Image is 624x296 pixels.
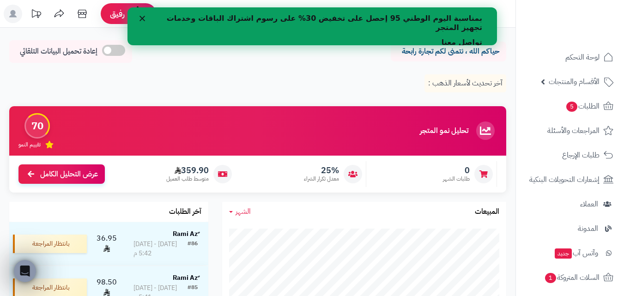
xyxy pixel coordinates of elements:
span: جديد [555,248,572,259]
span: إعادة تحميل البيانات التلقائي [20,46,97,57]
span: معدل تكرار الشراء [304,175,339,183]
span: الأقسام والمنتجات [549,75,600,88]
a: السلات المتروكة1 [521,266,618,289]
p: آخر تحديث لأسعار الذهب : [424,74,506,92]
strong: ٌRami Az [173,229,198,239]
iframe: Intercom live chat [14,260,36,282]
span: المراجعات والأسئلة [547,124,600,137]
span: طلبات الشهر [443,175,470,183]
a: وآتس آبجديد [521,242,618,264]
span: طلبات الإرجاع [562,149,600,162]
span: عرض التحليل الكامل [40,169,98,180]
a: عرض التحليل الكامل [18,164,105,184]
a: الطلبات5 [521,95,618,117]
img: logo-2.png [561,24,615,43]
span: 1 [545,273,556,283]
img: ai-face.png [128,5,147,23]
div: [DATE] - [DATE] 5:42 م [133,240,188,258]
h3: تحليل نمو المتجر [420,127,468,135]
span: السلات المتروكة [544,271,600,284]
span: المدونة [578,222,598,235]
a: إشعارات التحويلات البنكية [521,169,618,191]
span: متوسط طلب العميل [166,175,209,183]
span: 5 [566,102,577,112]
span: لوحة التحكم [565,51,600,64]
h3: آخر الطلبات [169,208,201,216]
span: 25% [304,165,339,175]
span: العملاء [580,198,598,211]
div: #86 [188,240,198,258]
iframe: Intercom live chat لافتة [127,7,497,45]
span: 359.90 [166,165,209,175]
span: رفيق [110,8,125,19]
span: تقييم النمو [18,141,41,149]
div: بانتظار المراجعة [13,235,87,253]
strong: ٌRami Az [173,273,198,283]
a: تواصل معنا [314,30,355,41]
span: وآتس آب [554,247,598,260]
p: حياكم الله ، نتمنى لكم تجارة رابحة [398,46,499,57]
div: إغلاق [8,8,18,14]
a: المدونة [521,217,618,240]
a: المراجعات والأسئلة [521,120,618,142]
a: تحديثات المنصة [24,5,48,25]
a: الشهر [229,206,251,217]
a: العملاء [521,193,618,215]
h3: المبيعات [475,208,499,216]
span: 0 [443,165,470,175]
span: الشهر [236,206,251,217]
span: إشعارات التحويلات البنكية [529,173,600,186]
a: طلبات الإرجاع [521,144,618,166]
td: 36.95 [91,222,123,266]
a: لوحة التحكم [521,46,618,68]
span: الطلبات [565,100,600,113]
